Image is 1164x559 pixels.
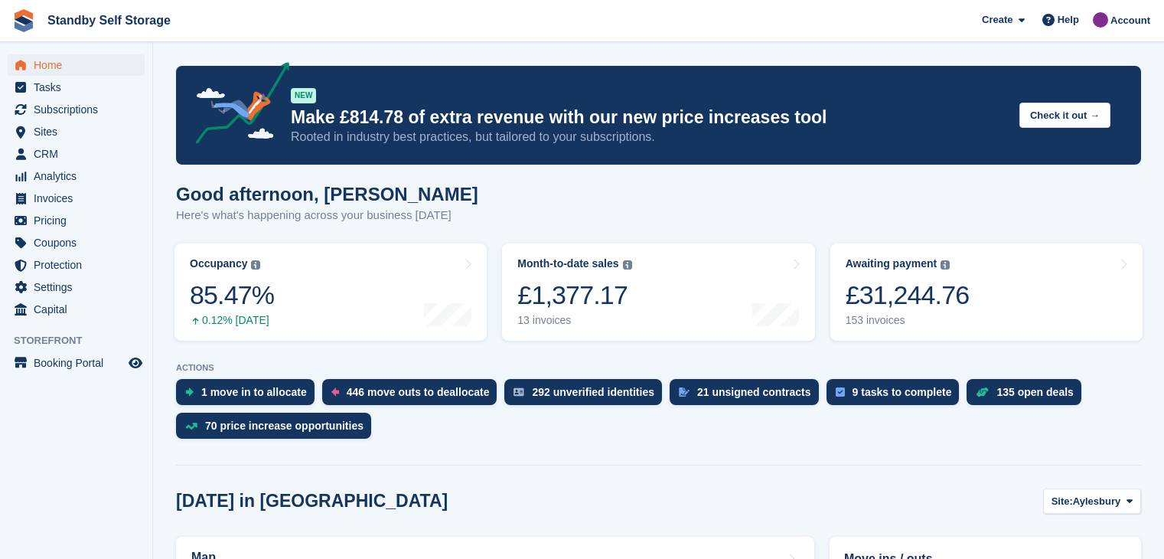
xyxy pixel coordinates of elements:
a: menu [8,352,145,374]
a: 1 move in to allocate [176,379,322,413]
a: menu [8,276,145,298]
div: £31,244.76 [846,279,970,311]
div: Occupancy [190,257,247,270]
a: menu [8,54,145,76]
span: CRM [34,143,126,165]
a: menu [8,254,145,276]
div: £1,377.17 [517,279,631,311]
span: Aylesbury [1073,494,1120,509]
p: ACTIONS [176,363,1141,373]
a: menu [8,232,145,253]
img: task-75834270c22a3079a89374b754ae025e5fb1db73e45f91037f5363f120a921f8.svg [836,387,845,397]
span: Pricing [34,210,126,231]
span: Sites [34,121,126,142]
span: Tasks [34,77,126,98]
span: Settings [34,276,126,298]
img: stora-icon-8386f47178a22dfd0bd8f6a31ec36ba5ce8667c1dd55bd0f319d3a0aa187defe.svg [12,9,35,32]
div: 13 invoices [517,314,631,327]
img: verify_identity-adf6edd0f0f0b5bbfe63781bf79b02c33cf7c696d77639b501bdc392416b5a36.svg [514,387,524,397]
div: Awaiting payment [846,257,937,270]
div: 1 move in to allocate [201,386,307,398]
a: 9 tasks to complete [827,379,967,413]
span: Create [982,12,1012,28]
a: 70 price increase opportunities [176,413,379,446]
span: Analytics [34,165,126,187]
div: NEW [291,88,316,103]
div: 9 tasks to complete [853,386,952,398]
a: 21 unsigned contracts [670,379,827,413]
span: Storefront [14,333,152,348]
button: Site: Aylesbury [1043,489,1141,514]
img: move_ins_to_allocate_icon-fdf77a2bb77ea45bf5b3d319d69a93e2d87916cf1d5bf7949dd705db3b84f3ca.svg [185,387,194,397]
a: menu [8,99,145,120]
img: deal-1b604bf984904fb50ccaf53a9ad4b4a5d6e5aea283cecdc64d6e3604feb123c2.svg [976,387,989,397]
a: menu [8,188,145,209]
span: Invoices [34,188,126,209]
img: icon-info-grey-7440780725fd019a000dd9b08b2336e03edf1995a4989e88bcd33f0948082b44.svg [623,260,632,270]
a: Month-to-date sales £1,377.17 13 invoices [502,244,814,341]
a: menu [8,77,145,98]
a: 135 open deals [967,379,1088,413]
a: Preview store [126,354,145,372]
div: 21 unsigned contracts [697,386,811,398]
span: Protection [34,254,126,276]
img: Sue Ford [1093,12,1108,28]
div: 70 price increase opportunities [205,420,364,432]
h2: [DATE] in [GEOGRAPHIC_DATA] [176,491,448,512]
a: Awaiting payment £31,244.76 153 invoices [830,244,1143,341]
a: menu [8,165,145,187]
img: move_outs_to_deallocate_icon-f764333ba52eb49d3ac5e1228854f67142a1ed5810a6f6cc68b1a99e826820c5.svg [331,387,339,397]
span: Subscriptions [34,99,126,120]
h1: Good afternoon, [PERSON_NAME] [176,184,478,204]
a: menu [8,299,145,320]
p: Make £814.78 of extra revenue with our new price increases tool [291,106,1007,129]
div: 292 unverified identities [532,386,654,398]
p: Here's what's happening across your business [DATE] [176,207,478,224]
div: 135 open deals [996,386,1073,398]
div: 85.47% [190,279,274,311]
span: Booking Portal [34,352,126,374]
span: Capital [34,299,126,320]
span: Account [1110,13,1150,28]
a: menu [8,143,145,165]
div: Month-to-date sales [517,257,618,270]
span: Coupons [34,232,126,253]
span: Site: [1052,494,1073,509]
a: Standby Self Storage [41,8,177,33]
img: price_increase_opportunities-93ffe204e8149a01c8c9dc8f82e8f89637d9d84a8eef4429ea346261dce0b2c0.svg [185,423,197,430]
img: icon-info-grey-7440780725fd019a000dd9b08b2336e03edf1995a4989e88bcd33f0948082b44.svg [941,260,950,270]
a: 292 unverified identities [504,379,670,413]
div: 0.12% [DATE] [190,314,274,327]
button: Check it out → [1019,103,1110,128]
div: 153 invoices [846,314,970,327]
a: menu [8,210,145,231]
img: contract_signature_icon-13c848040528278c33f63329250d36e43548de30e8caae1d1a13099fd9432cc5.svg [679,387,690,397]
div: 446 move outs to deallocate [347,386,490,398]
img: icon-info-grey-7440780725fd019a000dd9b08b2336e03edf1995a4989e88bcd33f0948082b44.svg [251,260,260,270]
a: 446 move outs to deallocate [322,379,505,413]
a: menu [8,121,145,142]
span: Home [34,54,126,76]
a: Occupancy 85.47% 0.12% [DATE] [174,244,487,341]
p: Rooted in industry best practices, but tailored to your subscriptions. [291,129,1007,145]
span: Help [1058,12,1079,28]
img: price-adjustments-announcement-icon-8257ccfd72463d97f412b2fc003d46551f7dbcb40ab6d574587a9cd5c0d94... [183,62,290,149]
